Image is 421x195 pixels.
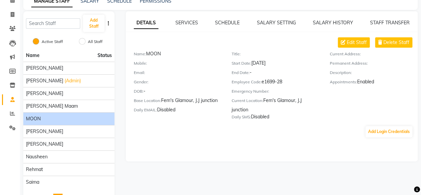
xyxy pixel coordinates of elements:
[232,97,319,113] div: Fem's Glamour, J.J junction
[26,65,63,72] span: [PERSON_NAME]
[375,37,412,48] button: Delete Staff
[383,39,409,46] span: Delete Staff
[232,70,250,76] label: End Date:
[134,60,147,66] label: Mobile:
[134,98,161,104] label: Base Location:
[42,39,63,45] label: Active Staff
[232,69,319,78] div: -
[134,97,222,106] div: Fem's Glamour, J.J junction
[232,113,319,123] div: Disabled
[26,166,43,173] span: Rehmat
[347,39,367,46] span: Edit Staff
[365,126,412,137] button: Add Login Credentials
[232,60,319,69] div: [DATE]
[83,15,104,32] button: Add Staff
[26,141,63,148] span: [PERSON_NAME]
[134,50,222,60] div: MOON
[313,20,353,26] a: SALARY HISTORY
[232,88,269,94] label: Emergency Number:
[134,51,146,57] label: Name:
[330,70,352,76] label: Description:
[232,98,263,104] label: Current Location:
[175,20,198,26] a: SERVICES
[330,51,361,57] label: Current Address:
[232,60,251,66] label: Start Date:
[370,20,410,26] a: STAFF TRANSFER
[88,39,103,45] label: All Staff
[330,79,357,85] label: Appointments:
[330,60,368,66] label: Permanent Address:
[26,103,78,110] span: [PERSON_NAME] maam
[134,17,158,29] a: DETAILS
[134,70,145,76] label: Email:
[232,114,251,120] label: Daily SMS:
[134,107,157,113] label: Daily EMAIL:
[65,77,81,84] span: (Admin)
[134,106,222,116] div: Disabled
[232,78,319,88] div: e1699-28
[232,79,262,85] label: Employee Code:
[215,20,240,26] a: SCHEDULE
[232,51,241,57] label: Title:
[134,88,222,97] div: -
[330,78,418,88] div: Enabled
[26,18,80,29] input: Search Staff
[26,77,63,84] span: [PERSON_NAME]
[257,20,296,26] a: SALARY SETTING
[134,88,143,94] label: DOB:
[26,179,39,186] span: Saima
[338,37,370,48] button: Edit Staff
[26,115,41,122] span: MOON
[98,52,112,59] span: Status
[134,79,148,85] label: Gender:
[26,90,63,97] span: [PERSON_NAME]
[26,153,48,160] span: Nausheen
[26,128,63,135] span: [PERSON_NAME]
[26,52,40,58] span: Name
